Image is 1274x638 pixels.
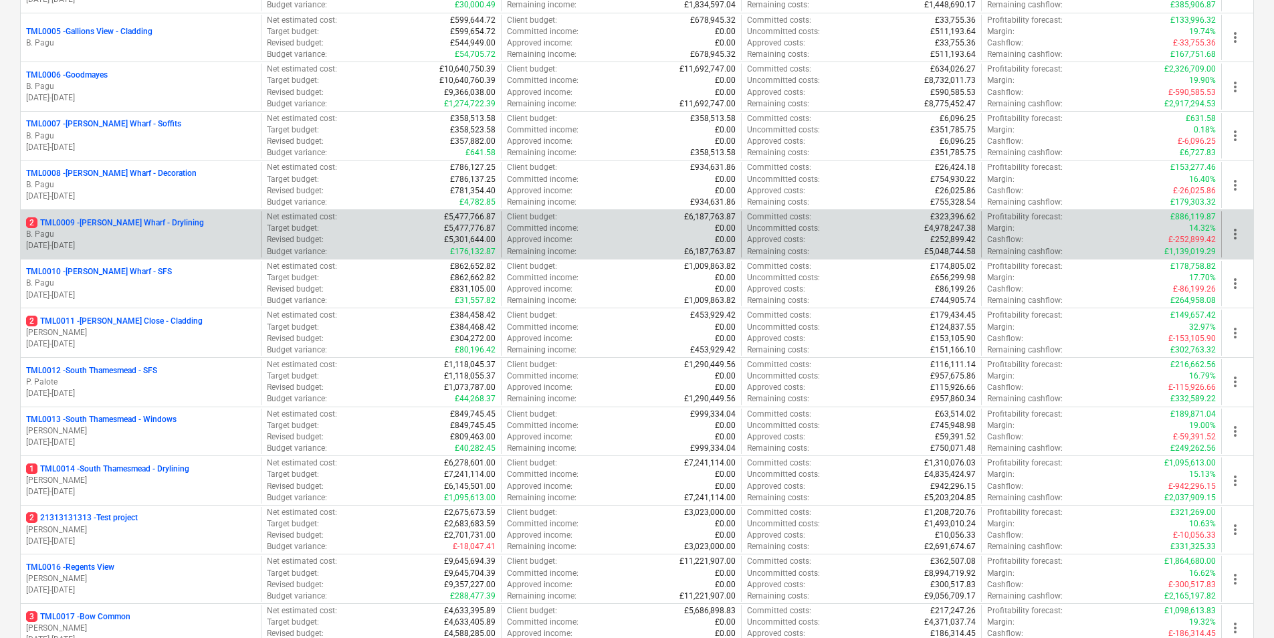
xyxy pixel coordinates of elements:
p: £384,458.42 [450,310,496,321]
p: Uncommitted costs : [747,75,820,86]
p: £149,657.42 [1170,310,1216,321]
p: TML0016 - Regents View [26,562,114,573]
p: TML0008 - [PERSON_NAME] Wharf - Decoration [26,168,197,179]
p: Remaining cashflow : [987,246,1063,257]
p: Net estimated cost : [267,211,337,223]
p: Profitability forecast : [987,15,1063,26]
div: TML0008 -[PERSON_NAME] Wharf - DecorationB. Pagu[DATE]-[DATE] [26,168,255,202]
p: Net estimated cost : [267,162,337,173]
p: £934,631.86 [690,197,736,208]
p: Remaining income : [507,49,576,60]
p: 0.18% [1194,124,1216,136]
p: £358,513.58 [450,113,496,124]
p: Revised budget : [267,136,324,147]
p: £631.58 [1186,113,1216,124]
p: Uncommitted costs : [747,174,820,185]
p: Cashflow : [987,234,1023,245]
p: Remaining income : [507,98,576,110]
p: £2,326,709.00 [1164,64,1216,75]
p: £33,755.36 [935,15,976,26]
div: TML0007 -[PERSON_NAME] Wharf - SoffitsB. Pagu[DATE]-[DATE] [26,118,255,152]
span: more_vert [1227,226,1243,242]
p: Remaining costs : [747,147,809,158]
p: TML0009 - [PERSON_NAME] Wharf - Drylining [26,217,204,229]
p: £357,882.00 [450,136,496,147]
p: £599,654.72 [450,26,496,37]
p: £5,048,744.58 [924,246,976,257]
p: £80,196.42 [455,344,496,356]
p: Approved costs : [747,87,805,98]
p: Cashflow : [987,37,1023,49]
p: Revised budget : [267,87,324,98]
p: TML0013 - South Thamesmead - Windows [26,414,177,425]
p: Client budget : [507,310,557,321]
p: Committed income : [507,322,578,333]
p: £-6,096.25 [1178,136,1216,147]
p: TML0011 - [PERSON_NAME] Close - Cladding [26,316,203,327]
div: 1TML0014 -South Thamesmead - Drylining[PERSON_NAME][DATE]-[DATE] [26,463,255,498]
p: £-26,025.86 [1173,185,1216,197]
p: Target budget : [267,223,319,234]
p: Approved costs : [747,185,805,197]
p: Committed income : [507,124,578,136]
p: Profitability forecast : [987,211,1063,223]
p: Net estimated cost : [267,15,337,26]
p: Profitability forecast : [987,261,1063,272]
p: Net estimated cost : [267,261,337,272]
p: Margin : [987,174,1015,185]
span: 1 [26,463,37,474]
p: Approved income : [507,136,572,147]
div: TML0012 -South Thamesmead - SFSP. Palote[DATE]-[DATE] [26,365,255,399]
p: P. Palote [26,377,255,388]
p: Remaining costs : [747,246,809,257]
p: £0.00 [715,174,736,185]
span: more_vert [1227,473,1243,489]
p: B. Pagu [26,278,255,289]
p: £511,193.64 [930,26,976,37]
p: £-86,199.26 [1173,284,1216,295]
p: Approved income : [507,284,572,295]
span: more_vert [1227,423,1243,439]
p: Uncommitted costs : [747,124,820,136]
p: TML0017 - Bow Common [26,611,130,623]
p: £304,272.00 [450,333,496,344]
p: Committed income : [507,26,578,37]
p: £599,644.72 [450,15,496,26]
p: Committed income : [507,272,578,284]
p: Remaining income : [507,147,576,158]
p: Margin : [987,26,1015,37]
p: B. Pagu [26,37,255,49]
p: Revised budget : [267,333,324,344]
p: Remaining costs : [747,49,809,60]
p: Remaining cashflow : [987,49,1063,60]
p: Client budget : [507,64,557,75]
p: Budget variance : [267,98,327,110]
p: £323,396.62 [930,211,976,223]
p: Committed income : [507,75,578,86]
p: Remaining cashflow : [987,98,1063,110]
p: B. Pagu [26,229,255,240]
p: Approved income : [507,234,572,245]
p: £26,424.18 [935,162,976,173]
p: £10,640,750.39 [439,64,496,75]
p: Client budget : [507,211,557,223]
p: Remaining costs : [747,344,809,356]
p: £358,523.58 [450,124,496,136]
p: £351,785.75 [930,124,976,136]
p: [DATE] - [DATE] [26,584,255,596]
p: £0.00 [715,26,736,37]
p: £179,303.32 [1170,197,1216,208]
p: £384,468.42 [450,322,496,333]
p: £8,775,452.47 [924,98,976,110]
p: Remaining costs : [747,295,809,306]
p: Cashflow : [987,87,1023,98]
p: £11,692,747.00 [679,98,736,110]
p: Committed costs : [747,211,811,223]
p: £31,557.82 [455,295,496,306]
p: £0.00 [715,333,736,344]
p: [PERSON_NAME] [26,573,255,584]
p: 19.90% [1189,75,1216,86]
span: more_vert [1227,325,1243,341]
p: [PERSON_NAME] [26,623,255,634]
p: Approved costs : [747,284,805,295]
